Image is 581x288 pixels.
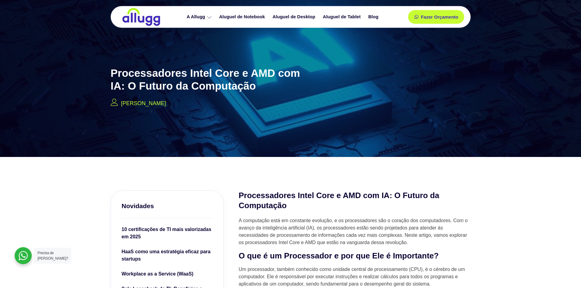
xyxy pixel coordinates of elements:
h3: Novidades [122,201,213,210]
p: Um processador, também conhecido como unidade central de processamento (CPU), é o cérebro de um c... [239,266,471,288]
h2: Processadores Intel Core e AMD com IA: O Futuro da Computação [239,190,471,211]
span: Precisa de [PERSON_NAME]? [38,251,68,261]
a: Workplace as a Service (WaaS) [122,270,213,279]
a: A Allugg [184,12,216,22]
p: [PERSON_NAME] [121,99,166,108]
a: Fazer Orçamento [408,10,464,24]
h2: Processadores Intel Core e AMD com IA: O Futuro da Computação [111,67,306,92]
a: HaaS como uma estratégia eficaz para startups [122,248,213,264]
a: Aluguel de Notebook [216,12,270,22]
img: locação de TI é Allugg [121,8,161,26]
strong: O que é um Processador e por que Ele é Importante? [239,251,439,260]
a: Aluguel de Tablet [320,12,365,22]
a: Blog [365,12,383,22]
a: 10 certificações de TI mais valorizadas em 2025 [122,226,213,242]
p: A computação está em constante evolução, e os processadores são o coração dos computadores. Com o... [239,217,471,246]
a: Aluguel de Desktop [270,12,320,22]
span: Fazer Orçamento [421,15,458,19]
